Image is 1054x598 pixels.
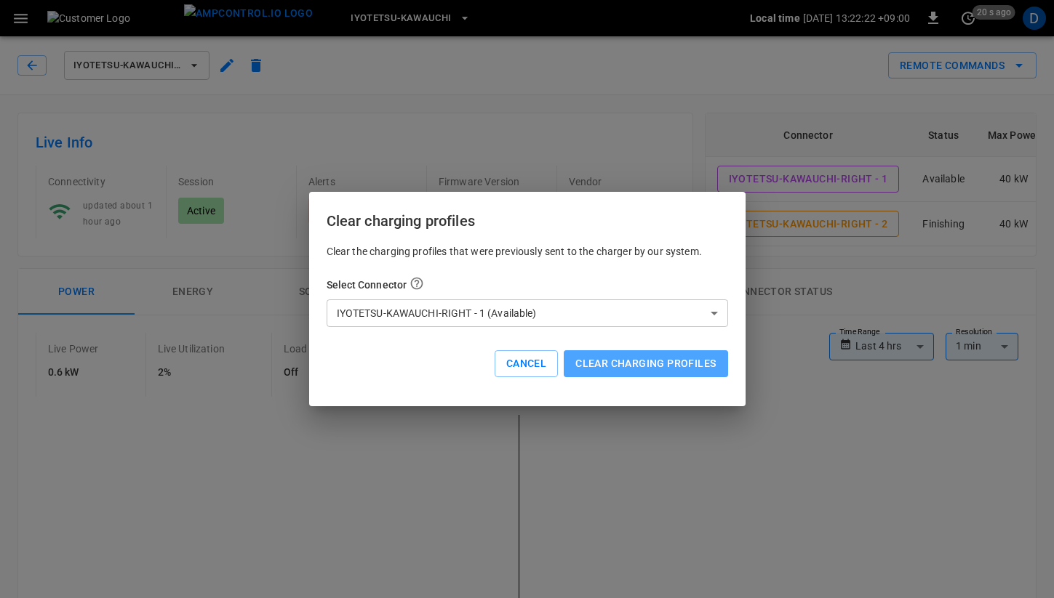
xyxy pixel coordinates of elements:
div: IYOTETSU-KAWAUCHI-RIGHT - 1 (Available) [327,299,728,327]
button: Clear charging profiles [564,350,727,377]
button: Cancel [495,350,558,377]
p: Clear the charging profiles that were previously sent to the charger by our system. [327,244,728,259]
h6: Clear charging profiles [327,209,728,233]
h6: Select Connector [327,276,728,294]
